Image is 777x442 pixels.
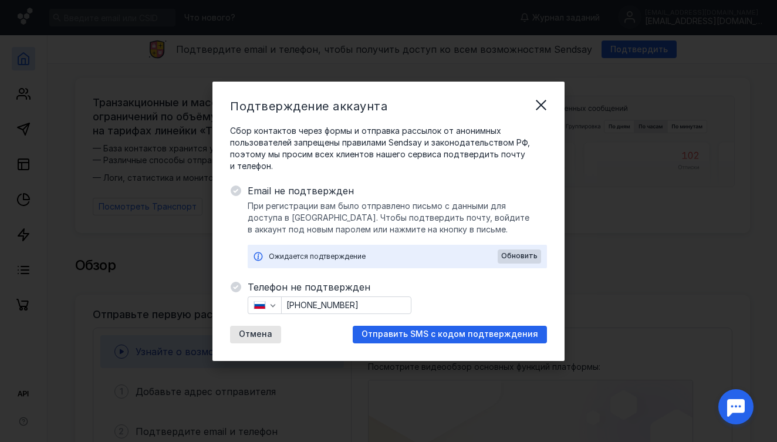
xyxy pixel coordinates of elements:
[230,99,387,113] span: Подтверждение аккаунта
[230,125,547,172] span: Сбор контактов через формы и отправка рассылок от анонимных пользователей запрещены правилами Sen...
[248,184,547,198] span: Email не подтвержден
[353,326,547,343] button: Отправить SMS с кодом подтверждения
[248,200,547,235] span: При регистрации вам было отправлено письмо с данными для доступа в [GEOGRAPHIC_DATA]. Чтобы подтв...
[230,326,281,343] button: Отмена
[498,249,541,264] button: Обновить
[248,280,547,294] span: Телефон не подтвержден
[239,329,272,339] span: Отмена
[362,329,538,339] span: Отправить SMS с кодом подтверждения
[501,252,538,260] span: Обновить
[269,251,498,262] div: Ожидается подтверждение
